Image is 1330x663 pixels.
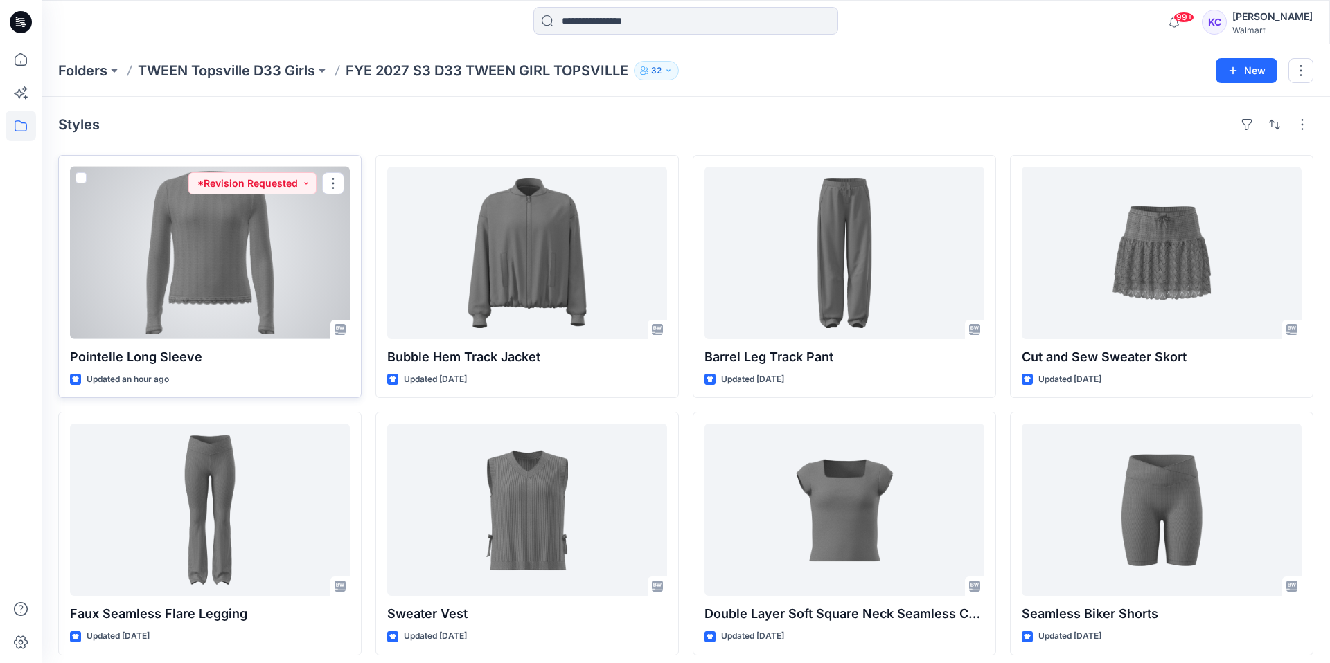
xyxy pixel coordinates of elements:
[1038,629,1101,644] p: Updated [DATE]
[721,372,784,387] p: Updated [DATE]
[387,604,667,624] p: Sweater Vest
[58,116,100,133] h4: Styles
[634,61,679,80] button: 32
[1022,347,1302,367] p: Cut and Sew Sweater Skort
[138,61,315,80] a: TWEEN Topsville D33 Girls
[651,63,662,78] p: 32
[387,167,667,339] a: Bubble Hem Track Jacket
[704,604,984,624] p: Double Layer Soft Square Neck Seamless Crop
[1202,10,1227,35] div: KC
[1022,604,1302,624] p: Seamless Biker Shorts
[70,604,350,624] p: Faux Seamless Flare Legging
[1038,372,1101,387] p: Updated [DATE]
[1232,8,1313,25] div: [PERSON_NAME]
[70,347,350,367] p: Pointelle Long Sleeve
[87,629,150,644] p: Updated [DATE]
[721,629,784,644] p: Updated [DATE]
[387,424,667,596] a: Sweater Vest
[87,372,169,387] p: Updated an hour ago
[404,372,467,387] p: Updated [DATE]
[1022,167,1302,339] a: Cut and Sew Sweater Skort
[70,167,350,339] a: Pointelle Long Sleeve
[58,61,107,80] a: Folders
[1232,25,1313,35] div: Walmart
[704,424,984,596] a: Double Layer Soft Square Neck Seamless Crop
[1022,424,1302,596] a: Seamless Biker Shorts
[704,347,984,367] p: Barrel Leg Track Pant
[387,347,667,367] p: Bubble Hem Track Jacket
[704,167,984,339] a: Barrel Leg Track Pant
[1216,58,1277,83] button: New
[1173,12,1194,23] span: 99+
[70,424,350,596] a: Faux Seamless Flare Legging
[404,629,467,644] p: Updated [DATE]
[346,61,628,80] p: FYE 2027 S3 D33 TWEEN GIRL TOPSVILLE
